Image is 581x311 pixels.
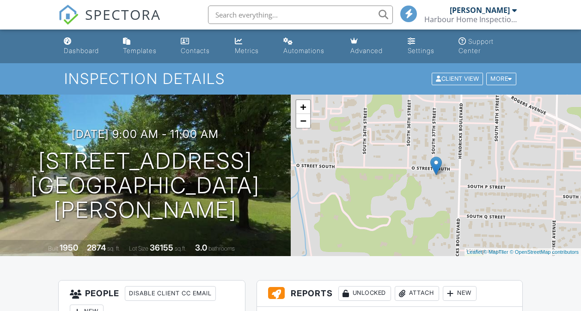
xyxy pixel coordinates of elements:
div: Settings [408,47,434,54]
div: [PERSON_NAME] [450,6,510,15]
a: © MapTiler [483,249,508,255]
div: 36155 [150,243,173,252]
a: Advanced [347,33,397,60]
div: Contacts [181,47,210,54]
a: Zoom out [296,114,310,128]
a: Settings [404,33,447,60]
div: Client View [432,73,483,85]
a: Templates [119,33,170,60]
a: © OpenStreetMap contributors [510,249,579,255]
div: Harbour Home Inspections [424,15,517,24]
span: sq.ft. [175,245,186,252]
a: Client View [431,75,485,82]
div: 2874 [87,243,106,252]
h1: Inspection Details [64,71,517,87]
a: Leaflet [467,249,482,255]
a: Zoom in [296,100,310,114]
span: SPECTORA [85,5,161,24]
span: Built [48,245,58,252]
a: Support Center [455,33,521,60]
div: Templates [123,47,157,54]
input: Search everything... [208,6,393,24]
div: New [443,286,477,301]
div: More [486,73,516,85]
h1: [STREET_ADDRESS] [GEOGRAPHIC_DATA][PERSON_NAME] [15,149,276,222]
a: SPECTORA [58,12,161,32]
div: Unlocked [338,286,391,301]
div: Disable Client CC Email [125,286,216,301]
div: Attach [395,286,439,301]
div: Dashboard [64,47,99,54]
a: Metrics [231,33,272,60]
div: 3.0 [195,243,207,252]
div: Metrics [235,47,259,54]
div: Advanced [350,47,383,54]
div: Support Center [459,37,494,54]
a: Contacts [177,33,224,60]
div: Automations [283,47,324,54]
a: Dashboard [60,33,112,60]
div: 1950 [60,243,78,252]
span: sq. ft. [107,245,120,252]
div: | [465,248,581,256]
a: Automations (Basic) [280,33,339,60]
h3: Reports [257,281,523,307]
span: Lot Size [129,245,148,252]
span: bathrooms [208,245,235,252]
h3: [DATE] 9:00 am - 11:00 am [72,128,219,140]
img: The Best Home Inspection Software - Spectora [58,5,79,25]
